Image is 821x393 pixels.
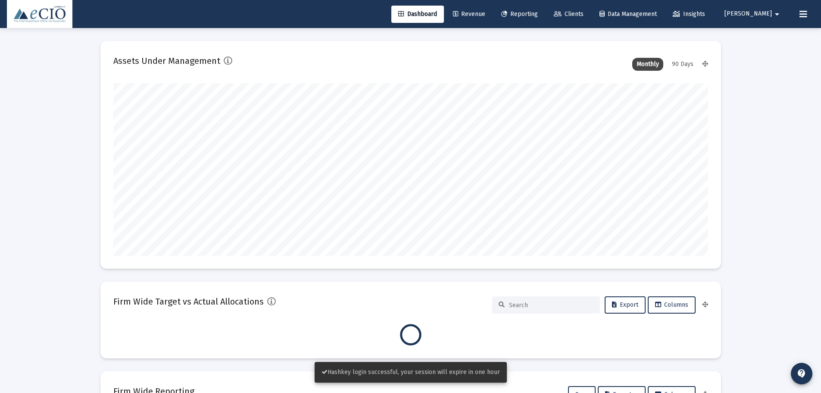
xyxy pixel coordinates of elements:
[391,6,444,23] a: Dashboard
[648,296,696,314] button: Columns
[599,10,657,18] span: Data Management
[714,5,793,22] button: [PERSON_NAME]
[494,6,545,23] a: Reporting
[453,10,485,18] span: Revenue
[655,301,688,308] span: Columns
[668,58,698,71] div: 90 Days
[612,301,638,308] span: Export
[113,54,220,68] h2: Assets Under Management
[509,302,593,309] input: Search
[446,6,492,23] a: Revenue
[501,10,538,18] span: Reporting
[796,368,807,379] mat-icon: contact_support
[632,58,663,71] div: Monthly
[322,368,500,376] span: Hashkey login successful, your session will expire in one hour
[605,296,646,314] button: Export
[398,10,437,18] span: Dashboard
[772,6,782,23] mat-icon: arrow_drop_down
[113,295,264,308] h2: Firm Wide Target vs Actual Allocations
[593,6,664,23] a: Data Management
[724,10,772,18] span: [PERSON_NAME]
[673,10,705,18] span: Insights
[666,6,712,23] a: Insights
[13,6,66,23] img: Dashboard
[554,10,584,18] span: Clients
[547,6,590,23] a: Clients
